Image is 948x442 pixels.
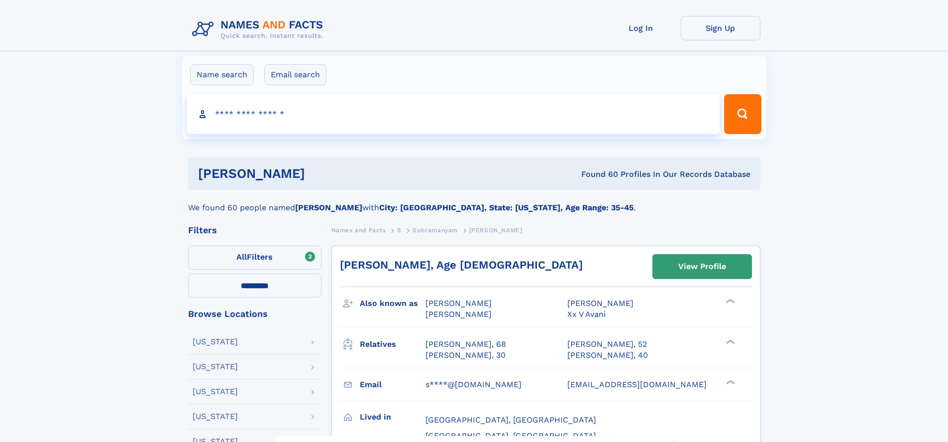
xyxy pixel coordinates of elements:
[190,64,254,85] label: Name search
[397,227,402,234] span: S
[360,336,425,353] h3: Relatives
[360,376,425,393] h3: Email
[236,252,247,262] span: All
[443,169,750,180] div: Found 60 Profiles In Our Records Database
[295,203,362,212] b: [PERSON_NAME]
[397,224,402,236] a: S
[331,224,386,236] a: Names and Facts
[425,350,506,361] a: [PERSON_NAME], 30
[425,298,492,308] span: [PERSON_NAME]
[188,16,331,43] img: Logo Names and Facts
[188,309,321,318] div: Browse Locations
[193,413,238,421] div: [US_STATE]
[198,167,443,180] h1: [PERSON_NAME]
[681,16,760,40] a: Sign Up
[187,94,720,134] input: search input
[360,295,425,312] h3: Also known as
[567,380,707,389] span: [EMAIL_ADDRESS][DOMAIN_NAME]
[193,338,238,346] div: [US_STATE]
[264,64,326,85] label: Email search
[340,259,583,271] a: [PERSON_NAME], Age [DEMOGRAPHIC_DATA]
[469,227,523,234] span: [PERSON_NAME]
[379,203,633,212] b: City: [GEOGRAPHIC_DATA], State: [US_STATE], Age Range: 35-45
[678,255,726,278] div: View Profile
[413,227,458,234] span: Subramanyam
[567,339,647,350] a: [PERSON_NAME], 52
[413,224,458,236] a: Subramanyam
[425,431,596,441] span: [GEOGRAPHIC_DATA], [GEOGRAPHIC_DATA]
[193,363,238,371] div: [US_STATE]
[360,409,425,426] h3: Lived in
[188,190,760,214] div: We found 60 people named with .
[188,246,321,270] label: Filters
[601,16,681,40] a: Log In
[724,338,736,345] div: ❯
[724,94,761,134] button: Search Button
[567,309,606,319] span: Xx V Avani
[425,309,492,319] span: [PERSON_NAME]
[567,298,633,308] span: [PERSON_NAME]
[724,298,736,304] div: ❯
[425,339,506,350] a: [PERSON_NAME], 68
[567,350,648,361] a: [PERSON_NAME], 40
[425,415,596,425] span: [GEOGRAPHIC_DATA], [GEOGRAPHIC_DATA]
[653,255,751,279] a: View Profile
[724,379,736,385] div: ❯
[188,226,321,235] div: Filters
[193,388,238,396] div: [US_STATE]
